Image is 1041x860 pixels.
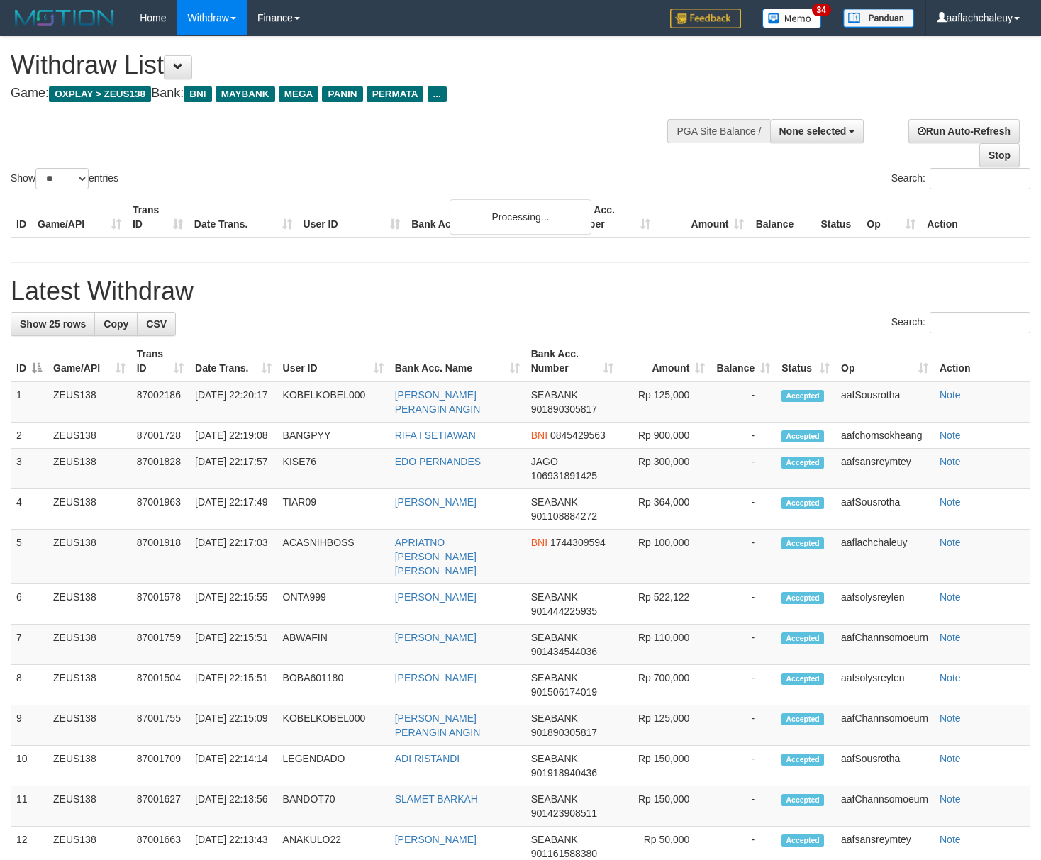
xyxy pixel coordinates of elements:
a: Note [940,537,961,548]
a: RIFA I SETIAWAN [395,430,476,441]
span: Copy 901918940436 to clipboard [531,767,597,778]
td: [DATE] 22:17:49 [189,489,277,530]
td: aafChannsomoeurn [835,786,934,827]
span: Accepted [781,673,824,685]
td: [DATE] 22:19:08 [189,423,277,449]
td: 87001627 [131,786,189,827]
th: User ID: activate to sort column ascending [277,341,389,381]
th: ID: activate to sort column descending [11,341,48,381]
span: Accepted [781,794,824,806]
span: SEABANK [531,793,578,805]
td: ZEUS138 [48,449,131,489]
span: Accepted [781,834,824,847]
span: Accepted [781,632,824,644]
span: Copy 901423908511 to clipboard [531,808,597,819]
td: - [711,489,776,530]
td: 6 [11,584,48,625]
span: Copy 901444225935 to clipboard [531,605,597,617]
td: 7 [11,625,48,665]
span: SEABANK [531,713,578,724]
span: Copy [104,318,128,330]
span: Copy 901161588380 to clipboard [531,848,597,859]
td: Rp 125,000 [619,381,711,423]
td: [DATE] 22:17:03 [189,530,277,584]
span: Copy 901506174019 to clipboard [531,686,597,698]
td: 87001578 [131,584,189,625]
td: 1 [11,381,48,423]
td: 87001963 [131,489,189,530]
span: OXPLAY > ZEUS138 [49,86,151,102]
th: Status [815,197,861,238]
th: Date Trans. [189,197,298,238]
th: Op [861,197,921,238]
div: Processing... [450,199,591,235]
td: 11 [11,786,48,827]
span: Copy 901890305817 to clipboard [531,727,597,738]
td: ABWAFIN [277,625,389,665]
span: MEGA [279,86,319,102]
span: SEABANK [531,591,578,603]
h1: Latest Withdraw [11,277,1030,306]
td: ACASNIHBOSS [277,530,389,584]
span: SEABANK [531,632,578,643]
span: CSV [146,318,167,330]
td: - [711,584,776,625]
td: ZEUS138 [48,530,131,584]
span: Accepted [781,537,824,549]
a: [PERSON_NAME] [395,834,477,845]
th: Date Trans.: activate to sort column ascending [189,341,277,381]
th: Amount [656,197,750,238]
a: Note [940,591,961,603]
th: Bank Acc. Name: activate to sort column ascending [389,341,525,381]
td: [DATE] 22:15:51 [189,665,277,705]
span: SEABANK [531,672,578,683]
th: Balance [750,197,815,238]
a: Note [940,389,961,401]
th: Status: activate to sort column ascending [776,341,835,381]
input: Search: [930,312,1030,333]
td: BOBA601180 [277,665,389,705]
span: 34 [812,4,831,16]
th: User ID [298,197,406,238]
img: Feedback.jpg [670,9,741,28]
a: Note [940,496,961,508]
a: [PERSON_NAME] [395,672,477,683]
span: Copy 901434544036 to clipboard [531,646,597,657]
span: BNI [531,537,547,548]
td: - [711,786,776,827]
a: [PERSON_NAME] [395,496,477,508]
select: Showentries [35,168,89,189]
td: 87001709 [131,746,189,786]
td: - [711,705,776,746]
td: Rp 110,000 [619,625,711,665]
td: aafSousrotha [835,381,934,423]
td: aafSousrotha [835,746,934,786]
td: 5 [11,530,48,584]
td: [DATE] 22:13:56 [189,786,277,827]
td: ZEUS138 [48,489,131,530]
th: Amount: activate to sort column ascending [619,341,711,381]
th: Bank Acc. Number [562,197,656,238]
th: Bank Acc. Number: activate to sort column ascending [525,341,619,381]
td: Rp 522,122 [619,584,711,625]
span: Accepted [781,713,824,725]
a: Note [940,430,961,441]
a: Note [940,456,961,467]
img: Button%20Memo.svg [762,9,822,28]
td: aafChannsomoeurn [835,705,934,746]
span: BNI [531,430,547,441]
td: BANGPYY [277,423,389,449]
td: - [711,625,776,665]
td: ONTA999 [277,584,389,625]
td: 87001755 [131,705,189,746]
td: KISE76 [277,449,389,489]
span: PERMATA [367,86,424,102]
td: Rp 300,000 [619,449,711,489]
td: ZEUS138 [48,786,131,827]
td: - [711,449,776,489]
td: aafSousrotha [835,489,934,530]
td: KOBELKOBEL000 [277,381,389,423]
span: SEABANK [531,389,578,401]
th: Op: activate to sort column ascending [835,341,934,381]
a: [PERSON_NAME] [395,591,477,603]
